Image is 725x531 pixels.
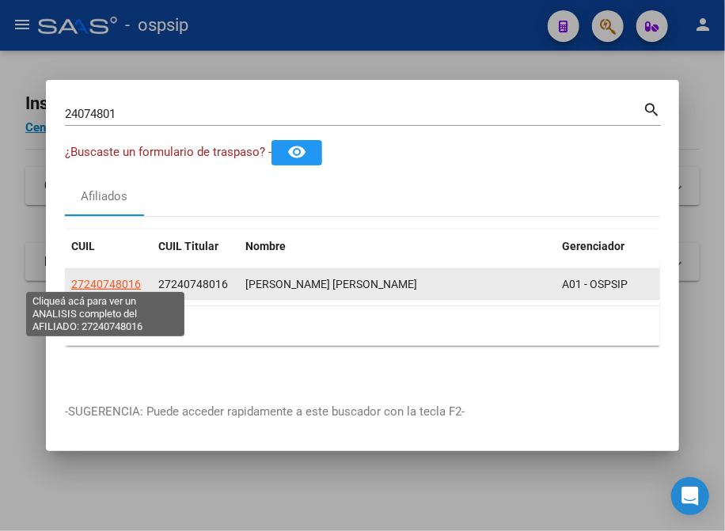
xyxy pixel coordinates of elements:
div: 1 total [65,306,660,346]
p: -SUGERENCIA: Puede acceder rapidamente a este buscador con la tecla F2- [65,403,660,421]
span: 27240748016 [158,278,228,290]
div: Open Intercom Messenger [671,477,709,515]
datatable-header-cell: Gerenciador [556,229,666,264]
span: CUIL [71,240,95,252]
datatable-header-cell: CUIL [65,229,152,264]
span: Gerenciador [562,240,624,252]
div: Afiliados [82,188,128,206]
datatable-header-cell: Nombre [239,229,556,264]
div: [PERSON_NAME] [PERSON_NAME] [245,275,549,294]
span: CUIL Titular [158,240,218,252]
mat-icon: search [643,99,661,118]
datatable-header-cell: CUIL Titular [152,229,239,264]
span: 27240748016 [71,278,141,290]
span: A01 - OSPSIP [562,278,628,290]
span: ¿Buscaste un formulario de traspaso? - [65,145,271,159]
span: Nombre [245,240,286,252]
mat-icon: remove_red_eye [287,142,306,161]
